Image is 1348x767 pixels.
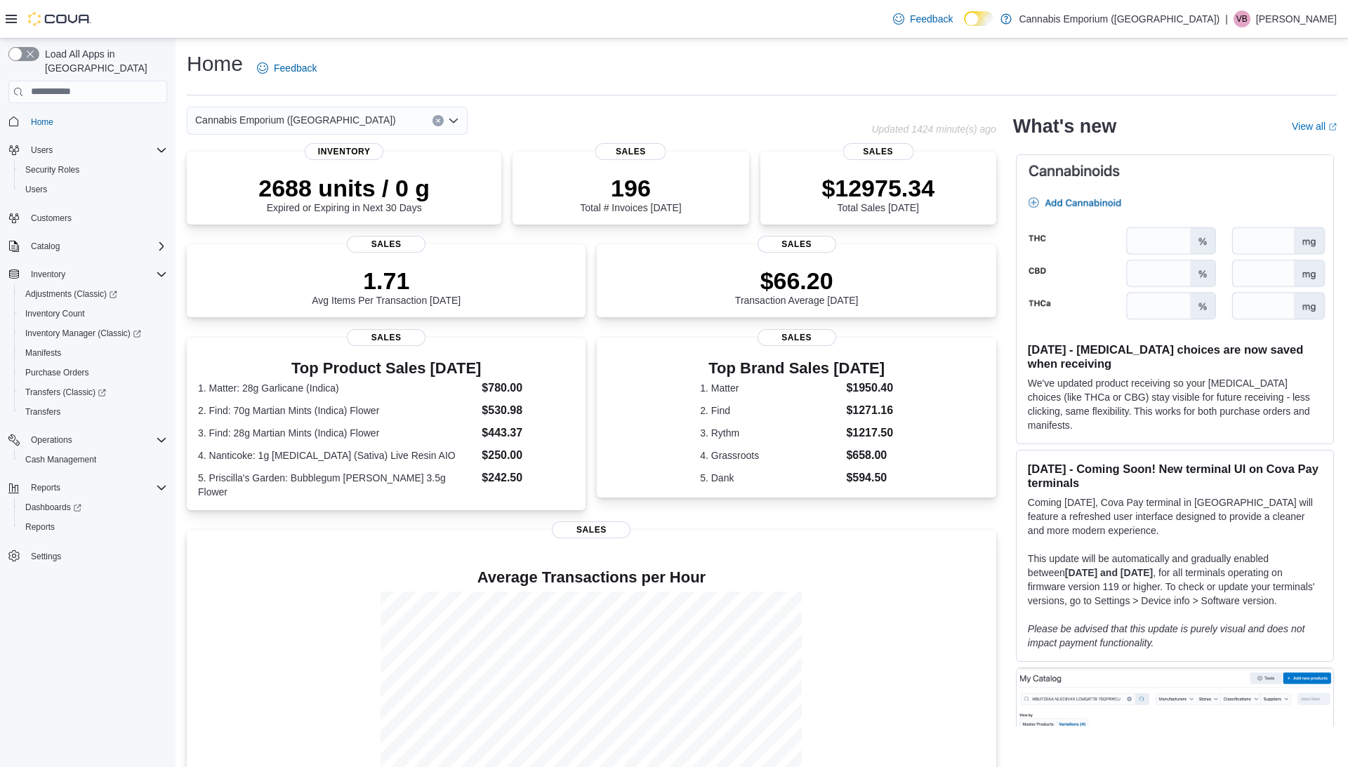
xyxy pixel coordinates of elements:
[28,12,91,26] img: Cova
[25,142,167,159] span: Users
[1292,121,1337,132] a: View allExternal link
[198,569,985,586] h4: Average Transactions per Hour
[14,363,173,382] button: Purchase Orders
[25,288,117,300] span: Adjustments (Classic)
[25,521,55,533] span: Reports
[595,143,666,160] span: Sales
[846,469,893,486] dd: $594.50
[198,381,476,395] dt: 1. Matter: 28g Garlicane (Indica)
[3,140,173,160] button: Users
[25,479,167,496] span: Reports
[846,425,893,441] dd: $1217.50
[3,236,173,256] button: Catalog
[31,434,72,446] span: Operations
[305,143,383,160] span: Inventory
[25,210,77,227] a: Customers
[20,519,167,535] span: Reports
[25,114,59,131] a: Home
[700,426,840,440] dt: 3. Rythm
[964,11,993,26] input: Dark Mode
[580,174,681,202] p: 196
[25,548,67,565] a: Settings
[25,328,141,339] span: Inventory Manager (Classic)
[846,380,893,396] dd: $1950.40
[14,343,173,363] button: Manifests
[1028,462,1322,490] h3: [DATE] - Coming Soon! New terminal UI on Cova Pay terminals
[198,426,476,440] dt: 3. Find: 28g Martian Mints (Indica) Flower
[700,403,840,418] dt: 2. Find
[3,430,173,450] button: Operations
[25,266,71,283] button: Inventory
[3,545,173,566] button: Settings
[1028,342,1322,371] h3: [DATE] - [MEDICAL_DATA] choices are now saved when receiving
[482,402,574,419] dd: $530.98
[198,471,476,499] dt: 5. Priscilla's Garden: Bubblegum [PERSON_NAME] 3.5g Flower
[1225,11,1228,27] p: |
[25,184,47,195] span: Users
[25,432,78,448] button: Operations
[20,384,167,401] span: Transfers (Classic)
[20,519,60,535] a: Reports
[1028,495,1322,538] p: Coming [DATE], Cova Pay terminal in [GEOGRAPHIC_DATA] will feature a refreshed user interface des...
[25,406,60,418] span: Transfers
[1028,623,1305,648] em: Please be advised that this update is purely visual and does not impact payment functionality.
[347,236,425,253] span: Sales
[821,174,934,213] div: Total Sales [DATE]
[20,403,66,420] a: Transfers
[821,174,934,202] p: $12975.34
[20,161,167,178] span: Security Roles
[700,471,840,485] dt: 5. Dank
[14,517,173,537] button: Reports
[25,113,167,131] span: Home
[1028,376,1322,432] p: We've updated product receiving so your [MEDICAL_DATA] choices (like THCa or CBG) stay visible fo...
[432,115,444,126] button: Clear input
[312,267,461,295] p: 1.71
[31,551,61,562] span: Settings
[910,12,953,26] span: Feedback
[482,425,574,441] dd: $443.37
[482,469,574,486] dd: $242.50
[552,521,630,538] span: Sales
[3,208,173,228] button: Customers
[25,547,167,564] span: Settings
[20,499,87,516] a: Dashboards
[14,284,173,304] a: Adjustments (Classic)
[20,161,85,178] a: Security Roles
[20,364,167,381] span: Purchase Orders
[846,447,893,464] dd: $658.00
[14,160,173,180] button: Security Roles
[25,238,65,255] button: Catalog
[448,115,459,126] button: Open list of options
[700,381,840,395] dt: 1. Matter
[1065,567,1153,578] strong: [DATE] and [DATE]
[20,364,95,381] a: Purchase Orders
[20,345,167,361] span: Manifests
[1013,115,1116,138] h2: What's new
[758,236,836,253] span: Sales
[20,403,167,420] span: Transfers
[31,482,60,493] span: Reports
[482,380,574,396] dd: $780.00
[258,174,430,213] div: Expired or Expiring in Next 30 Days
[31,213,72,224] span: Customers
[31,145,53,156] span: Users
[887,5,958,33] a: Feedback
[25,347,61,359] span: Manifests
[195,112,396,128] span: Cannabis Emporium ([GEOGRAPHIC_DATA])
[39,47,167,75] span: Load All Apps in [GEOGRAPHIC_DATA]
[1328,123,1337,131] svg: External link
[846,402,893,419] dd: $1271.16
[198,403,476,418] dt: 2. Find: 70g Martian Mints (Indica) Flower
[20,384,112,401] a: Transfers (Classic)
[3,478,173,498] button: Reports
[25,308,85,319] span: Inventory Count
[20,181,167,198] span: Users
[20,451,102,468] a: Cash Management
[274,61,317,75] span: Feedback
[20,286,123,302] a: Adjustments (Classic)
[700,360,893,377] h3: Top Brand Sales [DATE]
[20,451,167,468] span: Cash Management
[20,305,91,322] a: Inventory Count
[1236,11,1248,27] span: VB
[31,116,53,128] span: Home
